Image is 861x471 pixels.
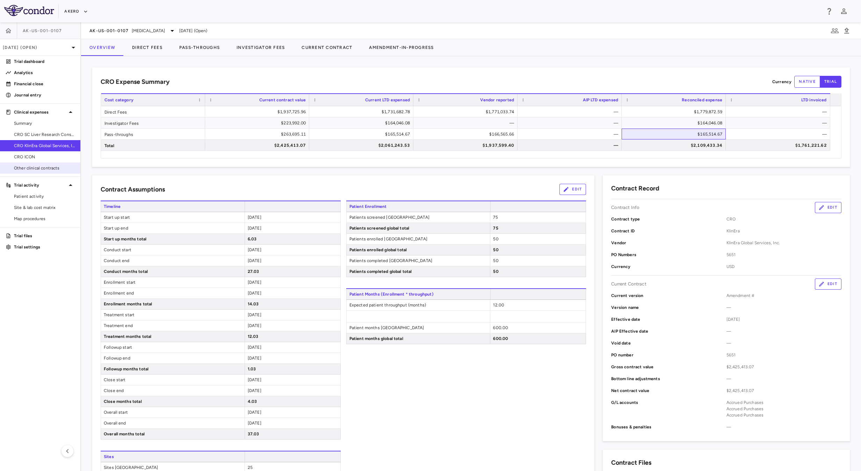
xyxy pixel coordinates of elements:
div: — [732,106,827,117]
span: 37.03 [248,432,259,436]
div: $166,565.66 [420,129,514,140]
div: $1,761,221.62 [732,140,827,151]
div: $1,937,725.96 [211,106,306,117]
span: 12.00 [493,303,504,307]
div: — [524,129,618,140]
span: [DATE] [248,388,261,393]
span: — [726,304,841,311]
button: Edit [815,202,841,213]
p: Contract ID [611,228,726,234]
span: Conduct start [101,245,245,255]
div: $165,514.67 [628,129,722,140]
span: AK-US-001-0107 [89,28,129,34]
span: Timeline [101,201,245,212]
span: Treatment end [101,320,245,331]
span: [DATE] [248,421,261,426]
button: Akero [64,6,88,17]
div: — [524,106,618,117]
span: AIP LTD expensed [583,97,618,102]
div: — [524,140,618,151]
p: Contract Info [611,204,639,211]
span: Close end [101,385,245,396]
span: [DATE] [248,247,261,252]
span: Current contract value [259,97,306,102]
span: 12.03 [248,334,259,339]
span: Map procedures [14,216,75,222]
div: Accrued Purchases [726,399,841,406]
span: [DATE] [248,323,261,328]
span: CRO SC Liver Research Consortium LLC [14,131,75,138]
span: Followup end [101,353,245,363]
p: Currency [772,79,791,85]
span: — [726,340,841,346]
span: [DATE] [248,356,261,361]
p: PO number [611,352,726,358]
span: Patients screened global total [347,223,490,233]
span: Summary [14,120,75,126]
h6: Contract Files [611,458,651,468]
span: — [726,376,841,382]
h6: CRO Expense Summary [101,77,169,87]
span: 5651 [726,252,841,258]
div: $1,937,599.40 [420,140,514,151]
span: 4.03 [248,399,257,404]
span: 27.03 [248,269,259,274]
span: LTD invoiced [801,97,827,102]
div: — [732,129,827,140]
h6: Contract Record [611,184,659,193]
button: Current Contract [293,39,361,56]
span: Conduct end [101,255,245,266]
span: Patients completed global total [347,266,490,277]
button: Edit [815,278,841,290]
div: $2,109,433.34 [628,140,722,151]
span: — [726,328,841,334]
div: — [420,117,514,129]
button: Amendment-In-Progress [361,39,442,56]
span: Overall months total [101,429,245,439]
div: $1,731,682.78 [316,106,410,117]
span: 6.03 [248,237,257,241]
span: 50 [493,237,498,241]
button: trial [820,76,841,88]
span: [DATE] [726,316,841,323]
span: [DATE] (Open) [179,28,208,34]
span: Patient months global total [347,333,490,344]
p: Trial dashboard [14,58,75,65]
span: $2,425,413.07 [726,387,841,394]
span: 25 [248,465,253,470]
span: [MEDICAL_DATA] [132,28,165,34]
p: Current Contract [611,281,646,287]
span: [DATE] [248,377,261,382]
p: Bottom line adjustments [611,376,726,382]
p: Net contract value [611,387,726,394]
span: Close months total [101,396,245,407]
span: 14.03 [248,302,259,306]
button: native [794,76,820,88]
button: Investigator Fees [228,39,293,56]
span: Vendor reported [480,97,514,102]
span: Patient Enrollment [346,201,490,212]
span: 600.00 [493,325,508,330]
span: [DATE] [248,226,261,231]
p: Journal entry [14,92,75,98]
span: Patients enrolled global total [347,245,490,255]
span: Enrollment start [101,277,245,288]
div: $223,992.00 [211,117,306,129]
span: Sites [101,451,245,462]
p: Currency [611,263,726,270]
span: [DATE] [248,215,261,220]
p: Contract type [611,216,726,222]
span: [DATE] [248,312,261,317]
span: Enrollment end [101,288,245,298]
div: $263,695.11 [211,129,306,140]
span: 1.03 [248,367,256,371]
p: Vendor [611,240,726,246]
span: [DATE] [248,280,261,285]
span: 50 [493,247,498,252]
span: Conduct months total [101,266,245,277]
span: 50 [493,258,498,263]
div: Direct Fees [101,106,205,117]
h6: Contract Assumptions [101,185,165,194]
span: — [726,424,841,430]
span: Overall end [101,418,245,428]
